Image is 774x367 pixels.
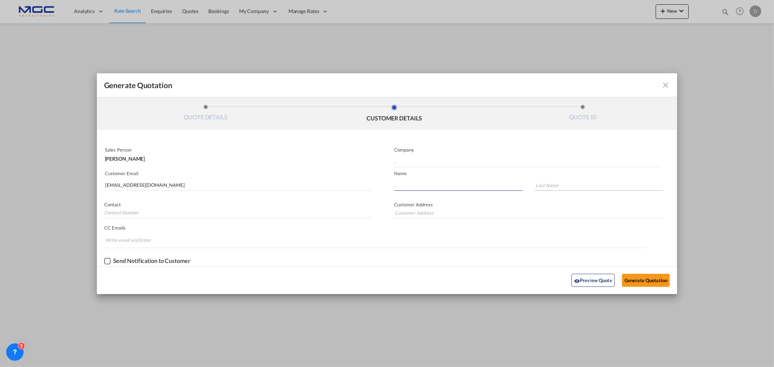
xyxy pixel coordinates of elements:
li: QUOTE DETAILS [111,104,300,124]
li: CUSTOMER DETAILS [300,104,488,124]
div: Send Notification to Customer [113,257,191,264]
input: Chips input. [105,234,160,246]
button: icon-eyePreview Quote [572,274,615,287]
md-chips-wrap: Chips container. Enter the text area, then type text, and press enter to add a chip. [104,234,646,248]
button: Generate Quotation [622,274,670,287]
p: Name [394,170,677,176]
li: QUOTE ID [488,104,677,124]
md-checkbox: Checkbox No Ink [104,257,191,265]
md-icon: icon-eye [574,278,580,284]
input: Contact Number [104,207,371,218]
input: First Name [394,180,523,191]
p: Customer Email [105,170,373,176]
p: Contact [104,202,371,207]
span: Customer Address [394,202,433,207]
div: [PERSON_NAME] [105,153,371,161]
p: CC Emails [104,225,646,231]
input: Customer Address [394,207,664,218]
input: Last Name [535,180,663,191]
input: Search by Customer Name/Email Id/Company [105,180,373,191]
md-icon: icon-close fg-AAA8AD cursor m-0 [661,81,670,90]
p: Sales Person [105,147,371,153]
input: Company Name [395,156,661,167]
p: Company [394,147,661,153]
span: Generate Quotation [104,81,172,90]
md-dialog: Generate QuotationQUOTE ... [97,73,677,294]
